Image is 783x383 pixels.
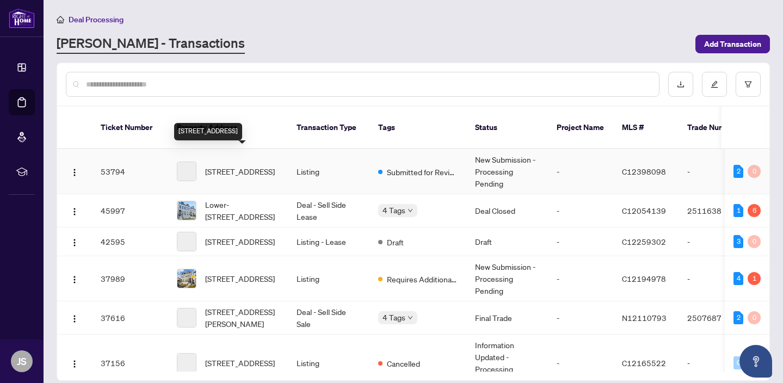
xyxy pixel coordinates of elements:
span: JS [17,354,27,369]
button: download [668,72,693,97]
td: Draft [466,227,548,256]
td: 42595 [92,227,168,256]
span: 4 Tags [383,204,405,217]
td: - [548,194,613,227]
img: Logo [70,207,79,216]
span: down [408,208,413,213]
th: MLS # [613,107,679,149]
span: Submitted for Review [387,166,458,178]
div: 0 [748,165,761,178]
span: 4 Tags [383,311,405,324]
span: [STREET_ADDRESS] [205,165,275,177]
span: filter [744,81,752,88]
th: Project Name [548,107,613,149]
th: Tags [369,107,466,149]
span: C12194978 [622,274,666,283]
button: Logo [66,202,83,219]
span: Add Transaction [704,35,761,53]
td: 37616 [92,301,168,335]
td: New Submission - Processing Pending [466,149,548,194]
div: 6 [748,204,761,217]
button: Open asap [739,345,772,378]
span: Lower-[STREET_ADDRESS] [205,199,279,223]
td: - [548,301,613,335]
span: Draft [387,236,404,248]
div: 2 [733,311,743,324]
img: thumbnail-img [177,269,196,288]
div: 0 [748,311,761,324]
span: N12110793 [622,313,667,323]
div: 1 [748,272,761,285]
button: Logo [66,233,83,250]
th: Trade Number [679,107,755,149]
span: edit [711,81,718,88]
a: [PERSON_NAME] - Transactions [57,34,245,54]
div: 3 [733,235,743,248]
td: - [548,227,613,256]
button: edit [702,72,727,97]
th: Transaction Type [288,107,369,149]
button: Add Transaction [695,35,770,53]
td: Listing - Lease [288,227,369,256]
img: Logo [70,238,79,247]
span: Cancelled [387,357,420,369]
td: Deal - Sell Side Sale [288,301,369,335]
th: Property Address [168,107,288,149]
td: Deal - Sell Side Lease [288,194,369,227]
span: Deal Processing [69,15,124,24]
button: filter [736,72,761,97]
span: C12259302 [622,237,666,246]
span: C12398098 [622,166,666,176]
td: 37989 [92,256,168,301]
td: - [548,256,613,301]
td: - [679,149,755,194]
span: [STREET_ADDRESS] [205,273,275,285]
img: thumbnail-img [177,201,196,220]
img: logo [9,8,35,28]
img: Logo [70,360,79,368]
td: - [679,227,755,256]
td: Final Trade [466,301,548,335]
button: Logo [66,309,83,326]
img: Logo [70,275,79,284]
td: New Submission - Processing Pending [466,256,548,301]
div: 1 [733,204,743,217]
span: [STREET_ADDRESS][PERSON_NAME] [205,306,279,330]
span: [STREET_ADDRESS] [205,236,275,248]
td: 2507687 [679,301,755,335]
td: - [548,149,613,194]
span: Requires Additional Docs [387,273,458,285]
button: Logo [66,354,83,372]
span: home [57,16,64,23]
td: 53794 [92,149,168,194]
span: down [408,315,413,320]
span: [STREET_ADDRESS] [205,357,275,369]
div: [STREET_ADDRESS] [174,123,242,140]
div: 0 [733,356,743,369]
img: Logo [70,314,79,323]
td: 45997 [92,194,168,227]
div: 0 [748,235,761,248]
span: C12165522 [622,358,666,368]
img: Logo [70,168,79,177]
div: 2 [733,165,743,178]
button: Logo [66,270,83,287]
td: Listing [288,256,369,301]
button: Logo [66,163,83,180]
td: - [679,256,755,301]
th: Status [466,107,548,149]
th: Ticket Number [92,107,168,149]
td: Deal Closed [466,194,548,227]
span: C12054139 [622,206,666,215]
div: 4 [733,272,743,285]
td: Listing [288,149,369,194]
span: download [677,81,685,88]
td: 2511638 [679,194,755,227]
